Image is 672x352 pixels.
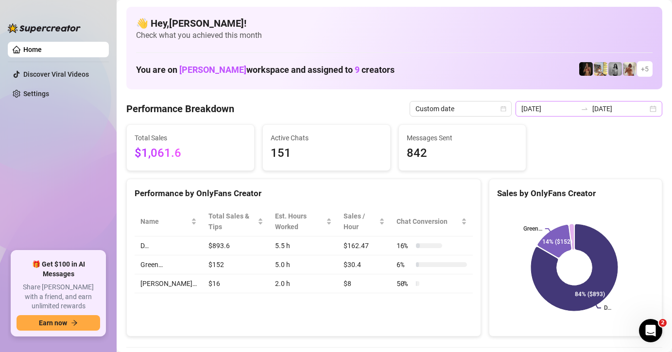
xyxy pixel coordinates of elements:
div: Sales by OnlyFans Creator [497,187,654,200]
button: Earn nowarrow-right [17,315,100,331]
span: 842 [407,144,518,163]
span: 16 % [396,240,412,251]
span: Name [140,216,189,227]
th: Sales / Hour [338,207,391,236]
span: 9 [355,65,360,75]
span: Active Chats [271,133,382,143]
iframe: Intercom live chat [639,319,662,342]
text: D… [604,304,611,311]
span: Sales / Hour [344,211,377,232]
span: Chat Conversion [396,216,459,227]
span: calendar [500,106,506,112]
img: D [579,62,593,76]
text: Green… [523,225,542,232]
th: Total Sales & Tips [203,207,269,236]
span: [PERSON_NAME] [179,65,246,75]
span: swap-right [581,105,588,113]
img: Green [623,62,637,76]
span: Messages Sent [407,133,518,143]
span: 6 % [396,259,412,270]
span: $1,061.6 [135,144,246,163]
td: Green… [135,255,203,274]
img: logo-BBDzfeDw.svg [8,23,81,33]
td: 5.0 h [269,255,338,274]
span: arrow-right [71,319,78,326]
td: $893.6 [203,236,269,255]
td: 2.0 h [269,274,338,293]
div: Performance by OnlyFans Creator [135,187,473,200]
td: D… [135,236,203,255]
img: A [608,62,622,76]
a: Settings [23,90,49,98]
span: + 5 [641,64,649,74]
a: Discover Viral Videos [23,70,89,78]
td: $152 [203,255,269,274]
span: Check what you achieved this month [136,30,653,41]
div: Est. Hours Worked [275,211,324,232]
span: Total Sales & Tips [208,211,256,232]
td: 5.5 h [269,236,338,255]
img: Prinssesa4u [594,62,607,76]
span: Custom date [415,101,506,116]
td: $16 [203,274,269,293]
input: End date [592,103,648,114]
td: $162.47 [338,236,391,255]
th: Name [135,207,203,236]
th: Chat Conversion [391,207,473,236]
span: to [581,105,588,113]
td: [PERSON_NAME]… [135,274,203,293]
span: Earn now [39,319,67,327]
span: 🎁 Get $100 in AI Messages [17,260,100,279]
span: 151 [271,144,382,163]
td: $8 [338,274,391,293]
span: 50 % [396,278,412,289]
span: Total Sales [135,133,246,143]
a: Home [23,46,42,53]
span: Share [PERSON_NAME] with a friend, and earn unlimited rewards [17,283,100,311]
h1: You are on workspace and assigned to creators [136,65,395,75]
td: $30.4 [338,255,391,274]
input: Start date [521,103,577,114]
h4: 👋 Hey, [PERSON_NAME] ! [136,17,653,30]
h4: Performance Breakdown [126,102,234,116]
span: 2 [659,319,667,327]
